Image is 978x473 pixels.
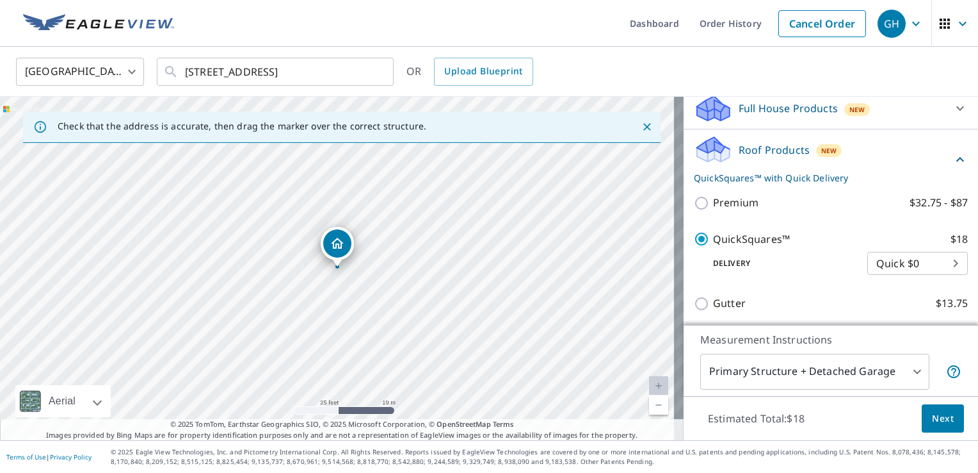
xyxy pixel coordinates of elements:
[694,135,968,185] div: Roof ProductsNewQuickSquares™ with Quick Delivery
[185,54,367,90] input: Search by address or latitude-longitude
[406,58,533,86] div: OR
[321,227,354,267] div: Dropped pin, building 1, Residential property, 1701 Ulster St Denver, CO 80220
[867,245,968,281] div: Quick $0
[698,404,815,433] p: Estimated Total: $18
[437,419,490,429] a: OpenStreetMap
[50,452,92,461] a: Privacy Policy
[713,231,790,247] p: QuickSquares™
[778,10,866,37] a: Cancel Order
[649,395,668,415] a: Current Level 20, Zoom Out
[849,104,865,115] span: New
[58,120,426,132] p: Check that the address is accurate, then drag the marker over the correct structure.
[6,453,92,461] p: |
[910,195,968,211] p: $32.75 - $87
[434,58,533,86] a: Upload Blueprint
[936,295,968,311] p: $13.75
[700,332,961,347] p: Measurement Instructions
[15,385,111,417] div: Aerial
[694,171,952,185] p: QuickSquares™ with Quick Delivery
[493,419,514,429] a: Terms
[739,142,810,158] p: Roof Products
[639,119,655,135] button: Close
[6,452,46,461] a: Terms of Use
[950,231,968,247] p: $18
[694,93,968,124] div: Full House ProductsNew
[739,101,838,116] p: Full House Products
[45,385,79,417] div: Aerial
[878,10,906,38] div: GH
[170,419,514,430] span: © 2025 TomTom, Earthstar Geographics SIO, © 2025 Microsoft Corporation, ©
[946,364,961,379] span: Your report will include the primary structure and a detached garage if one exists.
[649,376,668,395] a: Current Level 20, Zoom In Disabled
[694,258,867,269] p: Delivery
[444,63,522,79] span: Upload Blueprint
[821,145,837,156] span: New
[932,411,954,427] span: Next
[713,195,758,211] p: Premium
[700,354,929,390] div: Primary Structure + Detached Garage
[16,54,144,90] div: [GEOGRAPHIC_DATA]
[111,447,972,467] p: © 2025 Eagle View Technologies, Inc. and Pictometry International Corp. All Rights Reserved. Repo...
[922,404,964,433] button: Next
[713,295,746,311] p: Gutter
[23,14,174,33] img: EV Logo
